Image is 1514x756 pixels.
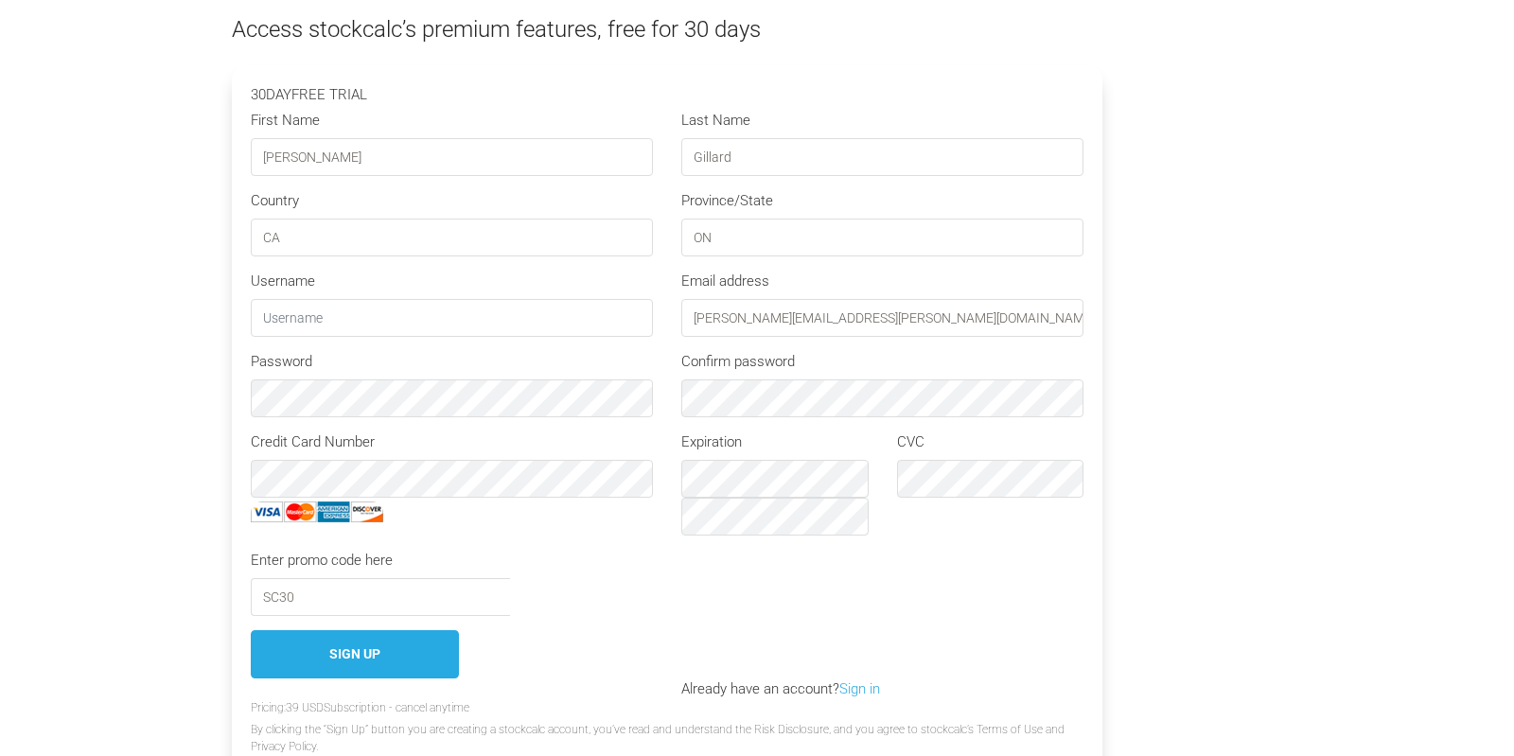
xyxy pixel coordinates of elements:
[251,190,299,212] label: Country
[681,219,1083,256] input: Province/State
[681,138,1083,176] input: Last Name e.g. Smith
[251,138,653,176] input: First Name e.g. John
[681,351,795,373] label: Confirm password
[251,110,320,132] label: First Name
[251,721,1083,755] p: By clicking the “Sign Up” button you are creating a stockcalc account, you’ve read and understand...
[251,86,266,103] span: 30
[681,431,742,453] label: Expiration
[251,271,315,292] label: Username
[251,630,459,678] button: Sign Up
[251,431,375,453] label: Credit Card Number
[291,86,367,103] span: FREE TRIAL
[251,299,653,337] input: Username
[251,550,393,571] label: Enter promo code here
[232,16,1102,44] h4: Access stockcalc’s premium features, free for 30 days
[324,701,469,714] span: Subscription - cancel anytime
[681,190,773,212] label: Province/State
[897,431,924,453] label: CVC
[681,110,750,132] label: Last Name
[251,219,653,256] input: Country
[667,680,894,697] span: Already have an account?
[251,699,1083,716] p: Pricing:
[839,680,880,697] a: Sign in
[251,351,312,373] label: Password
[286,701,324,714] span: 39 USD
[266,86,291,103] span: DAY
[251,501,383,522] img: CC_icons.png
[681,271,769,292] label: Email address
[681,299,1083,337] input: Email address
